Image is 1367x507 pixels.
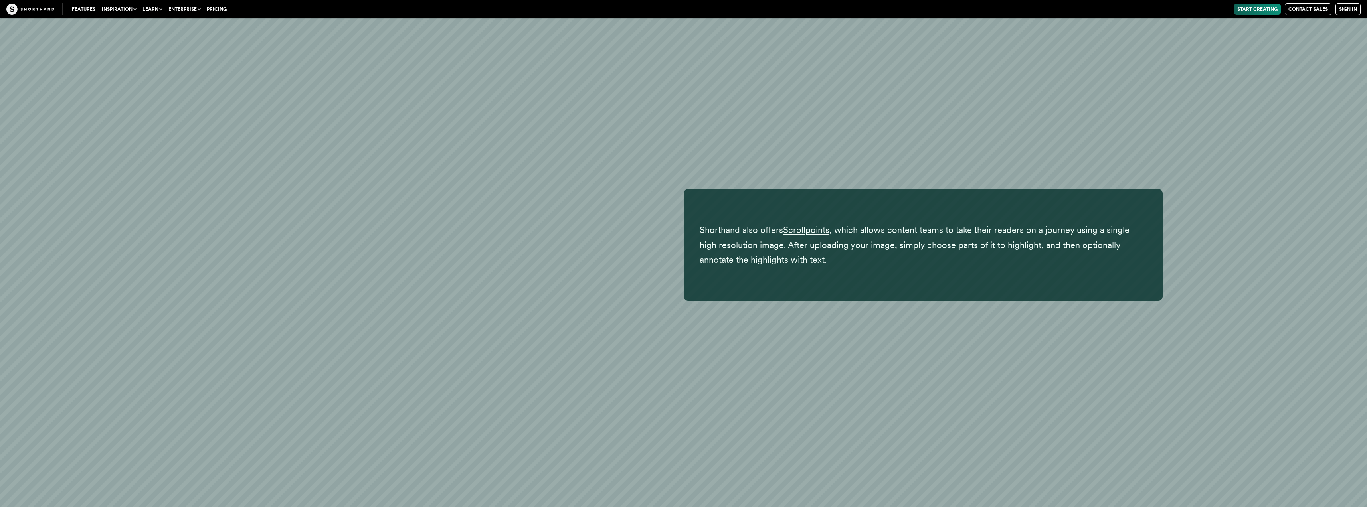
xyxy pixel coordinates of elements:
[700,225,783,235] span: Shorthand also offers
[6,4,54,15] img: The Craft
[165,4,204,15] button: Enterprise
[1285,3,1331,15] a: Contact Sales
[69,4,99,15] a: Features
[700,225,1130,265] span: , which allows content teams to take their readers on a journey using a single high resolution im...
[139,4,165,15] button: Learn
[1335,3,1361,15] a: Sign in
[1234,4,1281,15] a: Start Creating
[99,4,139,15] button: Inspiration
[783,225,829,235] a: Scrollpoints
[204,4,230,15] a: Pricing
